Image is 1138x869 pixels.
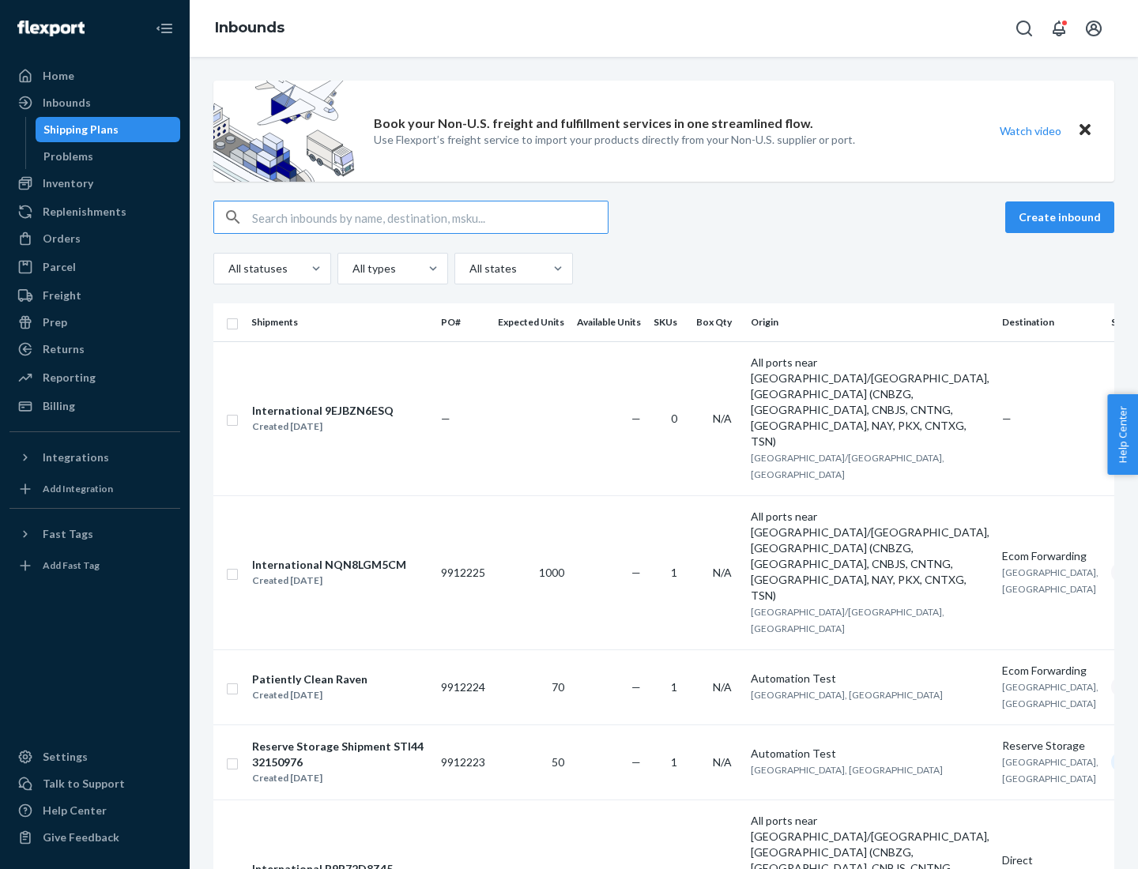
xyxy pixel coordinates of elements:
[43,259,76,275] div: Parcel
[751,355,989,450] div: All ports near [GEOGRAPHIC_DATA]/[GEOGRAPHIC_DATA], [GEOGRAPHIC_DATA] (CNBZG, [GEOGRAPHIC_DATA], ...
[1002,412,1012,425] span: —
[9,825,180,850] button: Give Feedback
[1008,13,1040,44] button: Open Search Box
[9,310,180,335] a: Prep
[252,687,367,703] div: Created [DATE]
[435,303,492,341] th: PO#
[252,739,428,770] div: Reserve Storage Shipment STI4432150976
[435,495,492,649] td: 9912225
[9,90,180,115] a: Inbounds
[43,829,119,845] div: Give Feedback
[43,314,67,330] div: Prep
[43,776,125,792] div: Talk to Support
[252,201,608,233] input: Search inbounds by name, destination, msku...
[671,566,677,579] span: 1
[43,398,75,414] div: Billing
[1002,548,1098,564] div: Ecom Forwarding
[43,288,81,303] div: Freight
[43,341,85,357] div: Returns
[252,573,406,589] div: Created [DATE]
[552,755,564,769] span: 50
[713,755,732,769] span: N/A
[744,303,996,341] th: Origin
[202,6,297,51] ol: breadcrumbs
[631,680,641,694] span: —
[1005,201,1114,233] button: Create inbound
[17,21,85,36] img: Flexport logo
[374,115,813,133] p: Book your Non-U.S. freight and fulfillment services in one streamlined flow.
[441,412,450,425] span: —
[552,680,564,694] span: 70
[252,770,428,786] div: Created [DATE]
[492,303,571,341] th: Expected Units
[571,303,647,341] th: Available Units
[1043,13,1075,44] button: Open notifications
[671,755,677,769] span: 1
[539,566,564,579] span: 1000
[43,482,113,495] div: Add Integration
[435,724,492,799] td: 9912223
[43,204,126,220] div: Replenishments
[9,63,180,88] a: Home
[43,149,93,164] div: Problems
[9,798,180,823] a: Help Center
[435,649,492,724] td: 9912224
[1002,566,1098,595] span: [GEOGRAPHIC_DATA], [GEOGRAPHIC_DATA]
[713,680,732,694] span: N/A
[9,771,180,796] a: Talk to Support
[9,283,180,308] a: Freight
[713,412,732,425] span: N/A
[1002,756,1098,784] span: [GEOGRAPHIC_DATA], [GEOGRAPHIC_DATA]
[989,119,1072,142] button: Watch video
[671,412,677,425] span: 0
[9,476,180,502] a: Add Integration
[245,303,435,341] th: Shipments
[671,680,677,694] span: 1
[751,671,989,687] div: Automation Test
[9,365,180,390] a: Reporting
[1002,663,1098,679] div: Ecom Forwarding
[468,261,469,276] input: All states
[252,419,394,434] div: Created [DATE]
[1002,738,1098,754] div: Reserve Storage
[43,122,119,137] div: Shipping Plans
[751,452,944,480] span: [GEOGRAPHIC_DATA]/[GEOGRAPHIC_DATA], [GEOGRAPHIC_DATA]
[1078,13,1110,44] button: Open account menu
[1107,394,1138,475] button: Help Center
[751,689,943,701] span: [GEOGRAPHIC_DATA], [GEOGRAPHIC_DATA]
[9,744,180,769] a: Settings
[43,526,93,542] div: Fast Tags
[252,403,394,419] div: International 9EJBZN6ESQ
[9,521,180,547] button: Fast Tags
[43,803,107,818] div: Help Center
[9,393,180,419] a: Billing
[43,370,96,386] div: Reporting
[351,261,352,276] input: All types
[751,606,944,634] span: [GEOGRAPHIC_DATA]/[GEOGRAPHIC_DATA], [GEOGRAPHIC_DATA]
[9,226,180,251] a: Orders
[751,509,989,604] div: All ports near [GEOGRAPHIC_DATA]/[GEOGRAPHIC_DATA], [GEOGRAPHIC_DATA] (CNBZG, [GEOGRAPHIC_DATA], ...
[43,231,81,246] div: Orders
[215,19,284,36] a: Inbounds
[9,254,180,280] a: Parcel
[374,132,855,148] p: Use Flexport’s freight service to import your products directly from your Non-U.S. supplier or port.
[9,337,180,362] a: Returns
[43,95,91,111] div: Inbounds
[751,764,943,776] span: [GEOGRAPHIC_DATA], [GEOGRAPHIC_DATA]
[751,746,989,762] div: Automation Test
[227,261,228,276] input: All statuses
[713,566,732,579] span: N/A
[252,671,367,687] div: Patiently Clean Raven
[9,171,180,196] a: Inventory
[631,566,641,579] span: —
[631,412,641,425] span: —
[9,445,180,470] button: Integrations
[690,303,744,341] th: Box Qty
[36,117,181,142] a: Shipping Plans
[43,68,74,84] div: Home
[1075,119,1095,142] button: Close
[1002,681,1098,709] span: [GEOGRAPHIC_DATA], [GEOGRAPHIC_DATA]
[43,175,93,191] div: Inventory
[43,749,88,765] div: Settings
